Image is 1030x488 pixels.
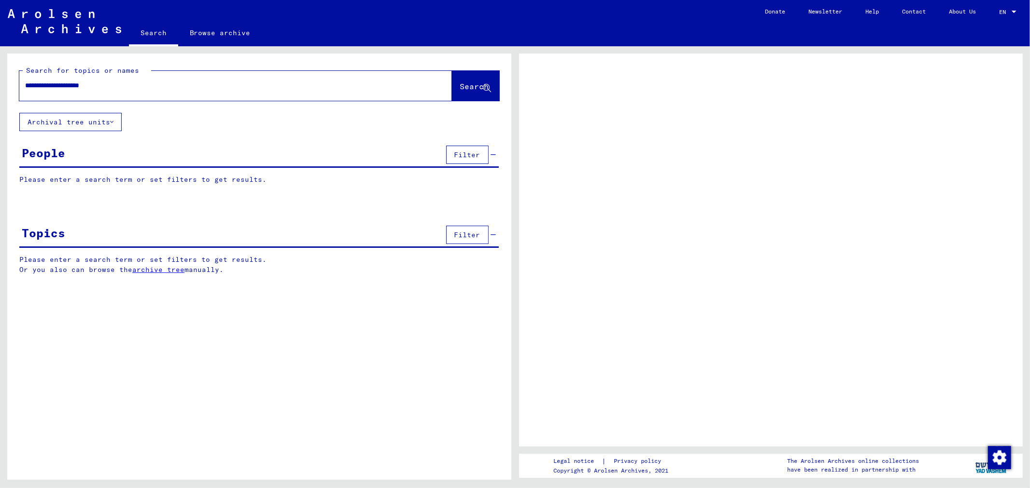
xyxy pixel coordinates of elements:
p: Please enter a search term or set filters to get results. Or you also can browse the manually. [19,255,499,275]
a: Browse archive [178,21,262,44]
a: Search [129,21,178,46]
span: Search [460,81,489,91]
p: have been realized in partnership with [787,465,919,474]
img: Change consent [988,446,1011,469]
a: archive tree [132,265,184,274]
button: Filter [446,146,489,164]
button: Archival tree units [19,113,122,131]
button: Filter [446,226,489,244]
div: Change consent [988,446,1011,469]
a: Privacy policy [606,456,673,466]
mat-label: Search for topics or names [26,66,139,75]
span: Filter [454,230,480,239]
p: Please enter a search term or set filters to get results. [19,175,499,185]
span: Filter [454,150,480,159]
img: Arolsen_neg.svg [8,9,121,33]
div: | [553,456,673,466]
p: The Arolsen Archives online collections [787,457,919,465]
span: EN [999,9,1010,15]
img: yv_logo.png [974,453,1010,477]
div: Topics [22,224,65,242]
p: Copyright © Arolsen Archives, 2021 [553,466,673,475]
a: Legal notice [553,456,602,466]
div: People [22,144,65,162]
button: Search [452,71,499,101]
